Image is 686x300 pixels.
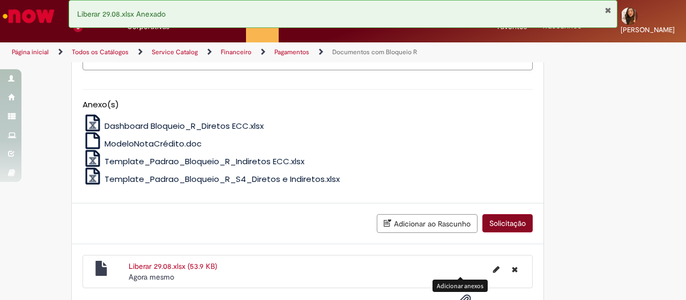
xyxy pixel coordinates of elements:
span: Template_Padrao_Bloqueio_R_S4_Diretos e Indiretos.xlsx [105,173,340,185]
button: Solicitação [482,214,533,232]
span: Template_Padrao_Bloqueio_R_Indiretos ECC.xlsx [105,156,304,167]
span: Dashboard Bloqueio_R_Diretos ECC.xlsx [105,120,264,131]
button: Fechar Notificação [605,6,612,14]
a: Todos os Catálogos [72,48,129,56]
button: Adicionar ao Rascunho [377,214,478,233]
img: ServiceNow [1,5,56,27]
time: 29/08/2025 16:25:47 [129,272,174,282]
ul: Trilhas de página [8,42,449,62]
span: Liberar 29.08.xlsx Anexado [77,9,166,19]
a: Liberar 29.08.xlsx (53.9 KB) [129,261,217,271]
a: Pagamentos [274,48,309,56]
h5: Anexo(s) [83,100,533,109]
span: ModeloNotaCrédito.doc [105,138,202,149]
span: [PERSON_NAME] [621,25,675,34]
span: Agora mesmo [129,272,174,282]
a: Dashboard Bloqueio_R_Diretos ECC.xlsx [83,120,264,131]
a: Template_Padrao_Bloqueio_R_S4_Diretos e Indiretos.xlsx [83,173,340,185]
a: Documentos com Bloqueio R [332,48,417,56]
a: Página inicial [12,48,49,56]
a: Service Catalog [152,48,198,56]
a: Template_Padrao_Bloqueio_R_Indiretos ECC.xlsx [83,156,305,167]
a: Financeiro [221,48,251,56]
a: ModeloNotaCrédito.doc [83,138,202,149]
button: Editar nome de arquivo Liberar 29.08.xlsx [487,261,506,278]
div: Adicionar anexos [433,280,488,292]
button: Excluir Liberar 29.08.xlsx [505,261,524,278]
